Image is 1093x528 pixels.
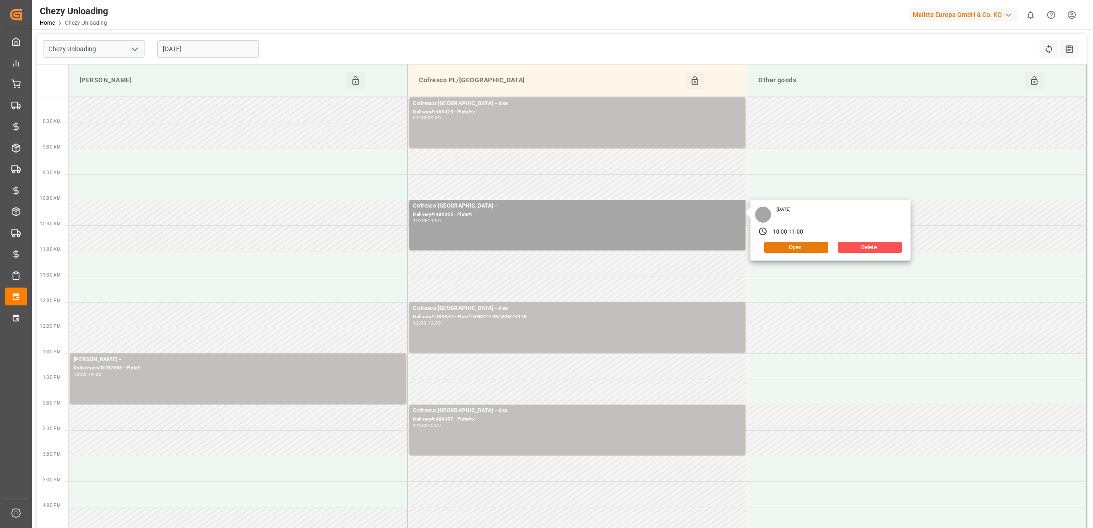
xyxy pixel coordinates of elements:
[43,503,61,508] span: 4:00 PM
[413,99,742,108] div: Cofresco [GEOGRAPHIC_DATA] - dss
[413,108,742,116] div: Delivery#:489425 - Plate#:x
[413,423,426,427] div: 14:00
[43,349,61,354] span: 1:00 PM
[76,72,346,89] div: [PERSON_NAME]
[413,219,426,223] div: 10:00
[428,321,441,325] div: 13:00
[773,228,788,236] div: 10:00
[909,8,1017,21] div: Melitta Europa GmbH & Co. KG
[426,423,428,427] div: -
[128,42,141,56] button: open menu
[157,40,259,58] input: DD.MM.YYYY
[87,372,88,376] div: -
[428,423,441,427] div: 15:00
[40,247,61,252] span: 11:00 AM
[413,304,742,313] div: Cofresco [GEOGRAPHIC_DATA] - dss
[413,211,742,219] div: Delivery#:489355 - Plate#:
[74,364,402,372] div: Delivery#:400052656 - Plate#:
[43,375,61,380] span: 1:30 PM
[88,372,102,376] div: 14:00
[1020,5,1041,25] button: show 0 new notifications
[764,242,828,253] button: Open
[413,313,742,321] div: Delivery#:489354 - Plate#:WND2119E/WGM4447R
[426,116,428,120] div: -
[909,6,1020,23] button: Melitta Europa GmbH & Co. KG
[415,72,686,89] div: Cofresco PL/[GEOGRAPHIC_DATA]
[787,228,788,236] div: -
[43,477,61,482] span: 3:30 PM
[755,72,1025,89] div: Other goods
[40,298,61,303] span: 12:00 PM
[43,40,145,58] input: Type to search/select
[413,406,742,416] div: Cofresco [GEOGRAPHIC_DATA] - dss
[428,219,441,223] div: 11:00
[43,400,61,405] span: 2:00 PM
[788,228,803,236] div: 11:00
[40,324,61,329] span: 12:30 PM
[40,196,61,201] span: 10:00 AM
[74,372,87,376] div: 13:00
[40,20,55,26] a: Home
[40,4,108,18] div: Chezy Unloading
[773,206,794,213] div: [DATE]
[40,221,61,226] span: 10:30 AM
[838,242,902,253] button: Delete
[43,144,61,149] span: 9:00 AM
[43,119,61,124] span: 8:30 AM
[43,426,61,431] span: 2:30 PM
[43,452,61,457] span: 3:00 PM
[413,321,426,325] div: 12:00
[426,321,428,325] div: -
[40,272,61,277] span: 11:30 AM
[413,416,742,423] div: Delivery#:489357 - Plate#:x
[413,116,426,120] div: 08:00
[1041,5,1061,25] button: Help Center
[413,202,742,211] div: Cofresco [GEOGRAPHIC_DATA] -
[426,219,428,223] div: -
[428,116,441,120] div: 09:00
[74,355,402,364] div: [PERSON_NAME] -
[43,170,61,175] span: 9:30 AM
